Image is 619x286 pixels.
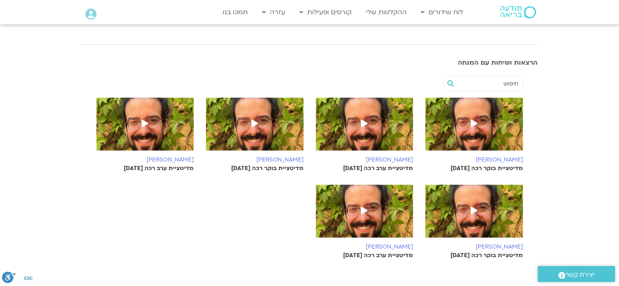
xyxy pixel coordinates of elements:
h6: [PERSON_NAME] [96,157,194,163]
img: %D7%A9%D7%92%D7%91-%D7%94%D7%95%D7%A8%D7%95%D7%91%D7%99%D7%A5.jpg [425,185,523,246]
img: תודעה בריאה [500,6,536,18]
input: חיפוש [457,77,518,91]
span: יצירת קשר [565,269,595,280]
a: קורסים ופעילות [295,4,356,20]
a: [PERSON_NAME] מדיטציית ערב רכה [DATE] [316,185,413,259]
a: [PERSON_NAME] מדיטציית בוקר רכה [DATE] [425,185,523,259]
a: [PERSON_NAME] מדיטציית בוקר רכה [DATE] [425,98,523,172]
a: יצירת קשר [538,266,615,282]
h6: [PERSON_NAME] [316,157,413,163]
p: מדיטציית בוקר רכה [DATE] [206,165,304,172]
img: %D7%A9%D7%92%D7%91-%D7%94%D7%95%D7%A8%D7%95%D7%91%D7%99%D7%A5.jpg [316,185,413,246]
img: %D7%A9%D7%92%D7%91-%D7%94%D7%95%D7%A8%D7%95%D7%91%D7%99%D7%A5.jpg [425,98,523,159]
a: ההקלטות שלי [362,4,411,20]
h6: [PERSON_NAME] [425,157,523,163]
p: מדיטציית בוקר רכה [DATE] [425,165,523,172]
a: [PERSON_NAME] מדיטציית ערב רכה [DATE] [316,98,413,172]
p: מדיטציית ערב רכה [DATE] [316,165,413,172]
h3: הרצאות ושיחות עם המנחה [82,59,538,66]
p: מדיטציית ערב רכה [DATE] [316,252,413,259]
h6: [PERSON_NAME] [316,244,413,250]
img: %D7%A9%D7%92%D7%91-%D7%94%D7%95%D7%A8%D7%95%D7%91%D7%99%D7%A5.jpg [206,98,304,159]
h6: [PERSON_NAME] [425,244,523,250]
img: %D7%A9%D7%92%D7%91-%D7%94%D7%95%D7%A8%D7%95%D7%91%D7%99%D7%A5.jpg [96,98,194,159]
a: עזרה [258,4,289,20]
p: מדיטציית בוקר רכה [DATE] [425,252,523,259]
a: [PERSON_NAME] מדיטציית בוקר רכה [DATE] [206,98,304,172]
a: [PERSON_NAME] מדיטציית ערב רכה [DATE] [96,98,194,172]
p: מדיטציית ערב רכה [DATE] [96,165,194,172]
a: תמכו בנו [219,4,252,20]
a: לוח שידורים [417,4,467,20]
img: %D7%A9%D7%92%D7%91-%D7%94%D7%95%D7%A8%D7%95%D7%91%D7%99%D7%A5.jpg [316,98,413,159]
h6: [PERSON_NAME] [206,157,304,163]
